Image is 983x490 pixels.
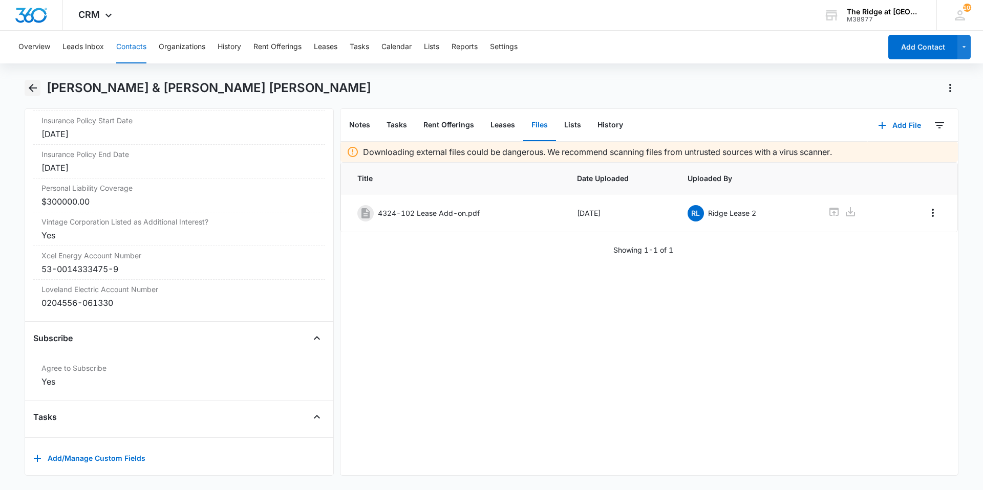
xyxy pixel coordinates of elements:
[41,363,317,373] label: Agree to Subscribe
[925,205,941,221] button: Overflow Menu
[942,80,958,96] button: Actions
[868,113,931,138] button: Add File
[363,146,832,158] p: Downloading external files could be dangerous. We recommend scanning files from untrusted sources...
[565,194,675,232] td: [DATE]
[33,411,57,423] h4: Tasks
[523,109,556,141] button: Files
[41,115,317,126] label: Insurance Policy Start Date
[41,375,317,388] div: Yes
[253,31,302,63] button: Rent Offerings
[688,205,704,221] span: RL
[62,31,104,63] button: Leads Inbox
[309,330,325,346] button: Close
[116,31,146,63] button: Contacts
[33,145,325,179] div: Insurance Policy End Date[DATE]
[708,208,756,218] p: Ridge Lease 2
[33,332,73,344] h4: Subscribe
[41,149,317,160] label: Insurance Policy End Date
[41,162,317,174] div: [DATE]
[556,109,589,141] button: Lists
[47,80,371,96] h1: [PERSON_NAME] & [PERSON_NAME] [PERSON_NAME]
[41,284,317,295] label: Loveland Electric Account Number
[33,179,325,212] div: Personal Liability Coverage$300000.00
[33,212,325,246] div: Vintage Corporation Listed as Additional Interest?Yes
[341,109,378,141] button: Notes
[613,244,673,255] p: Showing 1-1 of 1
[314,31,337,63] button: Leases
[847,8,922,16] div: account name
[33,246,325,280] div: Xcel Energy Account Number53-0014333475-9
[41,183,317,193] label: Personal Liability Coverage
[33,446,145,471] button: Add/Manage Custom Fields
[25,80,40,96] button: Back
[18,31,50,63] button: Overview
[415,109,482,141] button: Rent Offerings
[490,31,518,63] button: Settings
[378,208,480,218] p: 4324-102 Lease Add-on.pdf
[350,31,369,63] button: Tasks
[33,359,325,392] div: Agree to SubscribeYes
[381,31,412,63] button: Calendar
[218,31,241,63] button: History
[33,457,145,466] a: Add/Manage Custom Fields
[888,35,957,59] button: Add Contact
[41,216,317,227] label: Vintage Corporation Listed as Additional Interest?
[577,173,663,184] span: Date Uploaded
[589,109,631,141] button: History
[41,297,317,309] div: 0204556-061330
[33,111,325,145] div: Insurance Policy Start Date[DATE]
[482,109,523,141] button: Leases
[41,229,317,241] div: Yes
[424,31,439,63] button: Lists
[963,4,971,12] div: notifications count
[78,9,100,20] span: CRM
[847,16,922,23] div: account id
[963,4,971,12] span: 103
[41,250,317,261] label: Xcel Energy Account Number
[931,117,948,133] button: Filters
[452,31,478,63] button: Reports
[41,263,317,275] div: 53-0014333475-9
[41,128,317,140] div: [DATE]
[378,109,415,141] button: Tasks
[309,409,325,425] button: Close
[357,173,552,184] span: Title
[159,31,205,63] button: Organizations
[688,173,803,184] span: Uploaded By
[41,195,317,208] dd: $300000.00
[33,280,325,313] div: Loveland Electric Account Number0204556-061330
